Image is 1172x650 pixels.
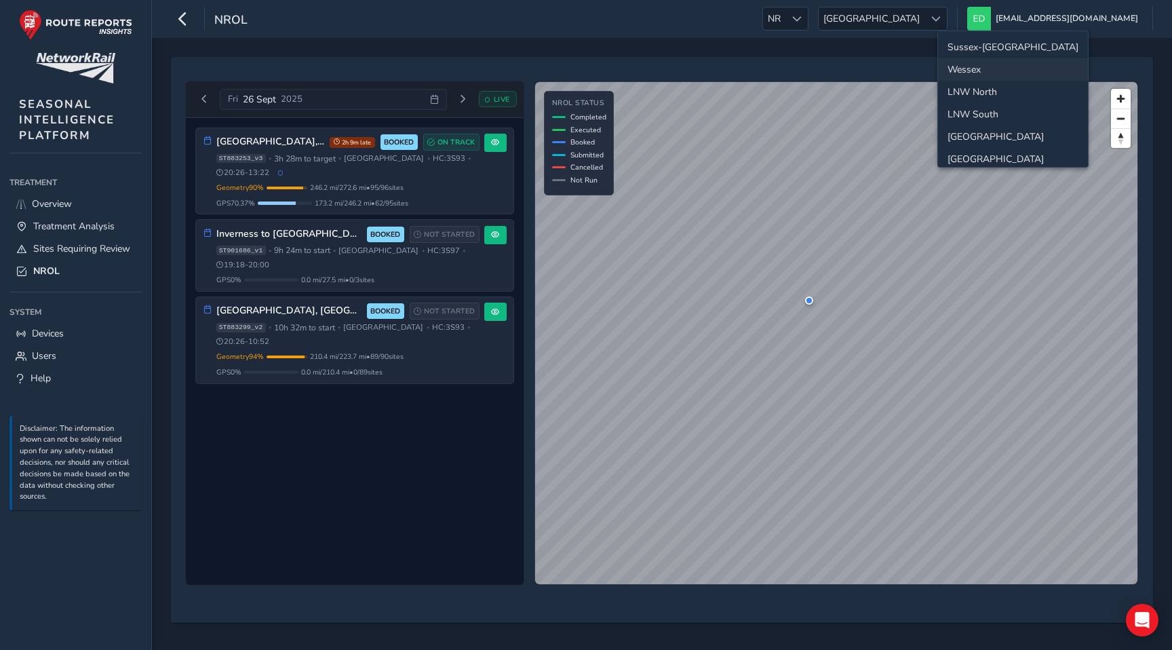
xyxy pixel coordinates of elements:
span: GPS 0 % [216,367,241,377]
h3: [GEOGRAPHIC_DATA], [GEOGRAPHIC_DATA], [GEOGRAPHIC_DATA] 3S93 [216,305,362,317]
span: HC: 3S93 [433,153,465,164]
a: Overview [9,193,142,215]
a: Help [9,367,142,389]
span: • [427,324,429,331]
a: Sites Requiring Review [9,237,142,260]
button: [EMAIL_ADDRESS][DOMAIN_NAME] [967,7,1143,31]
img: diamond-layout [967,7,991,31]
span: • [467,324,470,331]
span: [GEOGRAPHIC_DATA] [343,322,423,332]
a: NROL [9,260,142,282]
span: 9h 24m to start [274,245,330,256]
span: • [463,247,465,254]
span: 3h 28m to target [274,153,336,164]
span: NOT STARTED [424,229,475,240]
span: HC: 3S97 [427,246,460,256]
span: 19:18 - 20:00 [216,260,270,270]
span: 10h 32m to start [274,322,335,333]
span: 20:26 - 13:22 [216,168,270,178]
span: SEASONAL INTELLIGENCE PLATFORM [19,96,115,143]
span: • [333,247,336,254]
a: Users [9,345,142,367]
span: BOOKED [370,306,400,317]
span: 26 Sept [243,93,276,106]
span: 246.2 mi / 272.6 mi • 95 / 96 sites [310,183,404,193]
span: LIVE [494,94,510,104]
span: • [422,247,425,254]
div: System [9,302,142,322]
span: [EMAIL_ADDRESS][DOMAIN_NAME] [996,7,1138,31]
span: 20:26 - 10:52 [216,337,270,347]
h3: [GEOGRAPHIC_DATA], [GEOGRAPHIC_DATA], [GEOGRAPHIC_DATA] 3S93 [216,136,325,148]
span: HC: 3S93 [432,322,465,332]
span: 0.0 mi / 27.5 mi • 0 / 3 sites [301,275,374,285]
span: [GEOGRAPHIC_DATA] [338,246,418,256]
span: Not Run [570,175,598,185]
h3: Inverness to [GEOGRAPHIC_DATA] [216,229,362,240]
span: NR [763,7,785,30]
span: [GEOGRAPHIC_DATA] [344,153,424,164]
span: Geometry 90 % [216,183,264,193]
span: ST883253_v3 [216,154,266,164]
span: 2h 9m late [330,137,375,148]
button: Reset bearing to north [1111,128,1131,148]
span: Executed [570,125,601,135]
span: Devices [32,327,64,340]
img: customer logo [36,53,115,83]
span: NROL [33,265,60,278]
span: • [269,324,271,331]
span: Booked [570,137,595,147]
span: Cancelled [570,162,603,172]
span: • [269,247,271,254]
button: Zoom out [1111,109,1131,128]
div: Treatment [9,172,142,193]
span: • [338,155,341,162]
span: GPS 70.37 % [216,198,255,208]
span: • [468,155,471,162]
span: Treatment Analysis [33,220,115,233]
span: Sites Requiring Review [33,242,130,255]
span: Submitted [570,150,604,160]
a: Treatment Analysis [9,215,142,237]
span: • [338,324,340,331]
button: Next day [452,91,474,108]
span: ST883299_v2 [216,323,266,332]
span: Fri [228,93,238,105]
span: NROL [214,12,248,31]
span: • [427,155,430,162]
h4: NROL Status [552,99,606,108]
a: Devices [9,322,142,345]
span: 173.2 mi / 246.2 mi • 62 / 95 sites [315,198,408,208]
span: Geometry 94 % [216,351,264,362]
li: Wessex [938,58,1088,81]
button: Previous day [193,91,216,108]
span: 0.0 mi / 210.4 mi • 0 / 89 sites [301,367,383,377]
span: 2025 [281,93,302,105]
span: • [269,155,271,162]
span: NOT STARTED [424,306,475,317]
li: North and East [938,126,1088,148]
span: BOOKED [384,137,414,148]
p: Disclaimer: The information shown can not be solely relied upon for any safety-related decisions,... [20,423,135,503]
li: Sussex-Kent [938,36,1088,58]
span: [GEOGRAPHIC_DATA] [819,7,924,30]
span: ST901686_v1 [216,246,266,255]
li: Wales [938,148,1088,170]
span: 210.4 mi / 223.7 mi • 89 / 90 sites [310,351,404,362]
span: Users [32,349,56,362]
span: ON TRACK [437,137,475,148]
li: LNW North [938,81,1088,103]
span: BOOKED [370,229,400,240]
div: Open Intercom Messenger [1126,604,1158,636]
button: Zoom in [1111,89,1131,109]
span: GPS 0 % [216,275,241,285]
span: Overview [32,197,72,210]
img: rr logo [19,9,132,40]
canvas: Map [535,82,1137,584]
li: LNW South [938,103,1088,126]
span: Completed [570,112,606,122]
span: Help [31,372,51,385]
